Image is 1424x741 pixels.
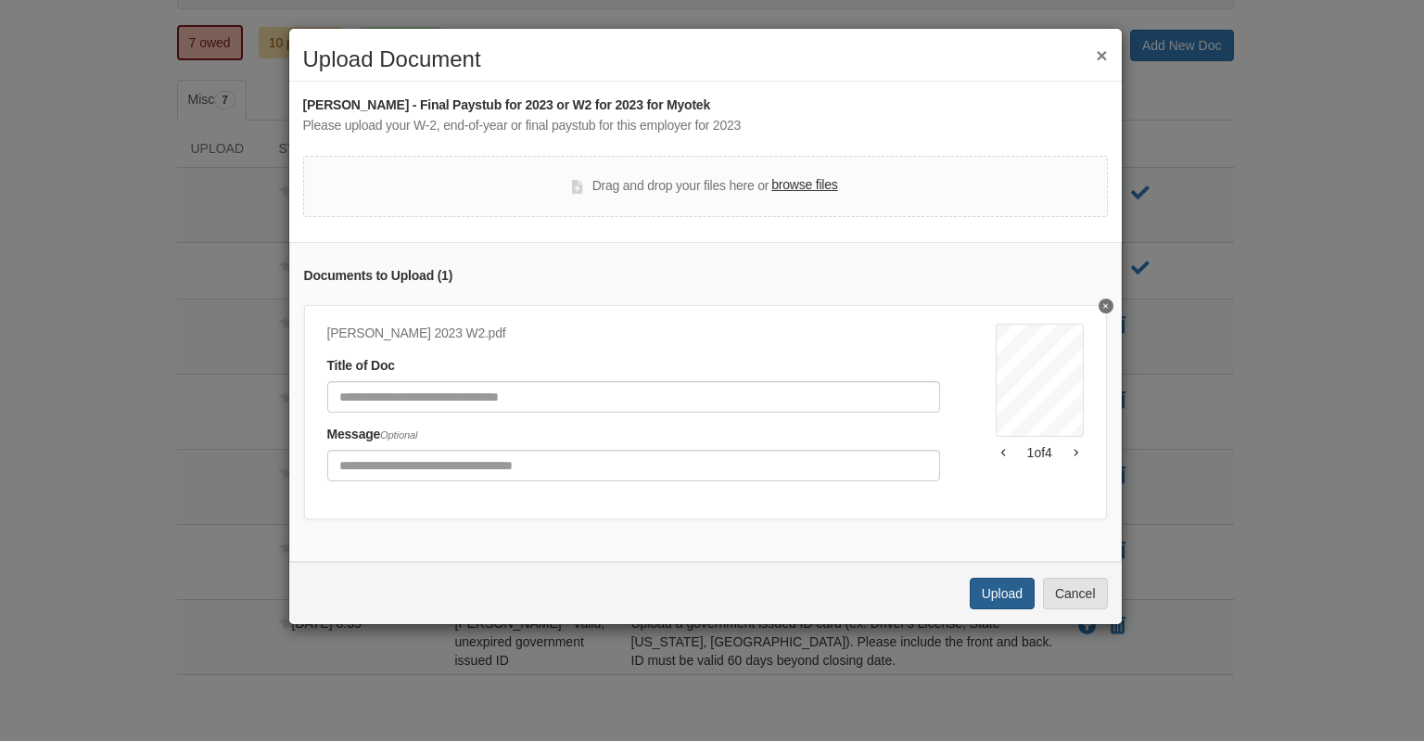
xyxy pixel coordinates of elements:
[303,116,1108,136] div: Please upload your W-2, end-of-year or final paystub for this employer for 2023
[771,175,837,196] label: browse files
[327,324,941,344] div: [PERSON_NAME] 2023 W2.pdf
[1096,45,1107,65] button: ×
[1099,299,1113,313] button: Delete undefined
[327,425,418,445] label: Message
[996,443,1084,462] div: 1 of 4
[304,266,1107,287] div: Documents to Upload ( 1 )
[327,450,941,481] input: Include any comments on this document
[303,96,1108,116] div: [PERSON_NAME] - Final Paystub for 2023 or W2 for 2023 for Myotek
[970,578,1035,609] button: Upload
[303,47,1108,71] h2: Upload Document
[327,381,941,413] input: Document Title
[1043,578,1108,609] button: Cancel
[572,175,837,198] div: Drag and drop your files here or
[380,429,417,441] span: Optional
[327,356,395,377] label: Title of Doc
